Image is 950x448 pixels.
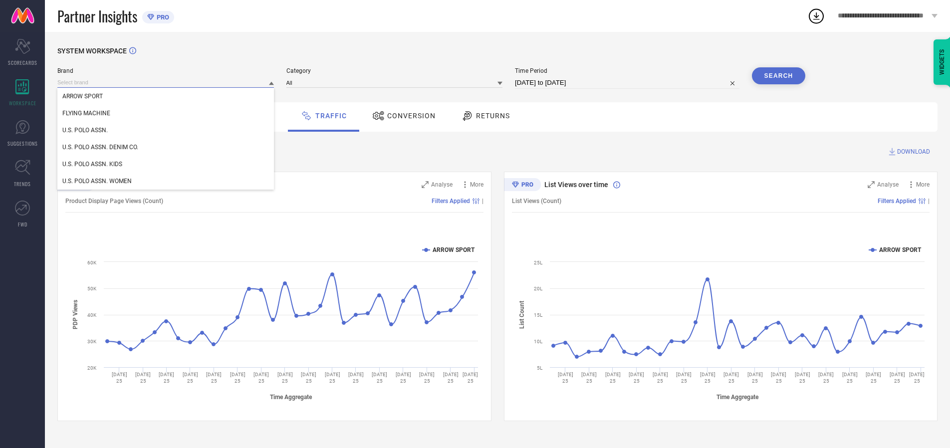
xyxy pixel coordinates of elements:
[470,181,483,188] span: More
[57,156,274,173] div: U.S. POLO ASSN. KIDS
[515,67,739,74] span: Time Period
[14,180,31,188] span: TRENDS
[72,300,79,329] tspan: PDP Views
[286,67,503,74] span: Category
[605,372,621,384] text: [DATE] 25
[897,147,930,157] span: DOWNLOAD
[534,312,543,318] text: 15L
[277,372,293,384] text: [DATE] 25
[752,67,806,84] button: Search
[62,127,108,134] span: U.S. POLO ASSN.
[387,112,436,120] span: Conversion
[18,221,27,228] span: FWD
[348,372,364,384] text: [DATE] 25
[807,7,825,25] div: Open download list
[87,365,97,371] text: 20K
[57,122,274,139] div: U.S. POLO ASSN.
[431,181,453,188] span: Analyse
[62,161,122,168] span: U.S. POLO ASSN. KIDS
[270,394,312,401] tspan: Time Aggregate
[747,372,763,384] text: [DATE] 25
[890,372,905,384] text: [DATE] 25
[87,339,97,344] text: 30K
[676,372,692,384] text: [DATE] 25
[723,372,739,384] text: [DATE] 25
[877,181,899,188] span: Analyse
[879,246,922,253] text: ARROW SPORT
[230,372,245,384] text: [DATE] 25
[315,112,347,120] span: Traffic
[57,47,127,55] span: SYSTEM WORKSPACE
[515,77,739,89] input: Select time period
[159,372,174,384] text: [DATE] 25
[57,88,274,105] div: ARROW SPORT
[154,13,169,21] span: PRO
[476,112,510,120] span: Returns
[183,372,198,384] text: [DATE] 25
[716,394,759,401] tspan: Time Aggregate
[57,67,274,74] span: Brand
[463,372,478,384] text: [DATE] 25
[419,372,435,384] text: [DATE] 25
[771,372,786,384] text: [DATE] 25
[57,173,274,190] div: U.S. POLO ASSN. WOMEN
[65,198,163,205] span: Product Display Page Views (Count)
[253,372,269,384] text: [DATE] 25
[325,372,340,384] text: [DATE] 25
[534,339,543,344] text: 10L
[868,181,875,188] svg: Zoom
[9,99,36,107] span: WORKSPACE
[866,372,881,384] text: [DATE] 25
[909,372,925,384] text: [DATE] 25
[504,178,541,193] div: Premium
[433,246,475,253] text: ARROW SPORT
[432,198,470,205] span: Filters Applied
[878,198,916,205] span: Filters Applied
[62,110,110,117] span: FLYING MACHINE
[916,181,930,188] span: More
[8,59,37,66] span: SCORECARDS
[558,372,573,384] text: [DATE] 25
[534,260,543,265] text: 25L
[301,372,316,384] text: [DATE] 25
[57,77,274,88] input: Select brand
[482,198,483,205] span: |
[57,6,137,26] span: Partner Insights
[518,301,525,329] tspan: List Count
[135,372,151,384] text: [DATE] 25
[818,372,834,384] text: [DATE] 25
[57,105,274,122] div: FLYING MACHINE
[795,372,810,384] text: [DATE] 25
[700,372,715,384] text: [DATE] 25
[57,139,274,156] div: U.S. POLO ASSN. DENIM CO.
[7,140,38,147] span: SUGGESTIONS
[629,372,644,384] text: [DATE] 25
[512,198,561,205] span: List Views (Count)
[653,372,668,384] text: [DATE] 25
[422,181,429,188] svg: Zoom
[87,312,97,318] text: 40K
[842,372,858,384] text: [DATE] 25
[62,144,138,151] span: U.S. POLO ASSN. DENIM CO.
[87,260,97,265] text: 60K
[443,372,459,384] text: [DATE] 25
[928,198,930,205] span: |
[396,372,411,384] text: [DATE] 25
[87,286,97,291] text: 50K
[537,365,543,371] text: 5L
[544,181,608,189] span: List Views over time
[581,372,597,384] text: [DATE] 25
[206,372,222,384] text: [DATE] 25
[372,372,387,384] text: [DATE] 25
[534,286,543,291] text: 20L
[112,372,127,384] text: [DATE] 25
[62,178,132,185] span: U.S. POLO ASSN. WOMEN
[62,93,103,100] span: ARROW SPORT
